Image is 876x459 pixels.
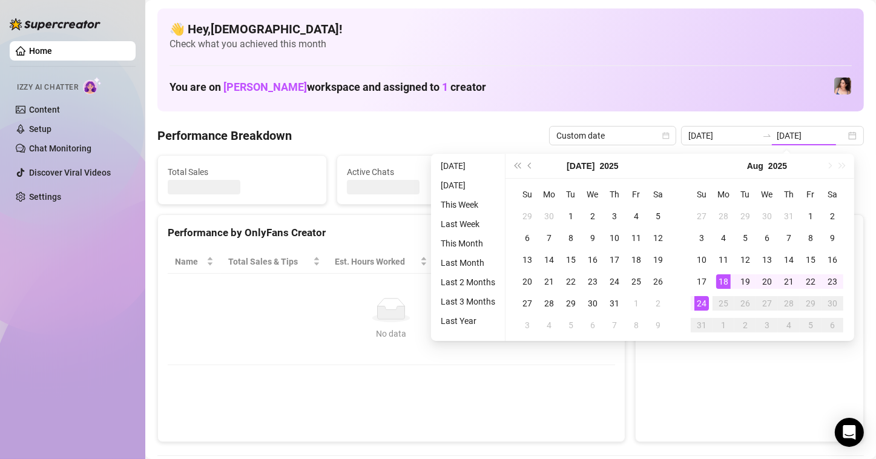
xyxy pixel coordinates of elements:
[168,165,317,179] span: Total Sales
[29,168,111,177] a: Discover Viral Videos
[170,38,852,51] span: Check what you achieved this month
[645,225,854,241] div: Sales by OnlyFans Creator
[223,81,307,93] span: [PERSON_NAME]
[157,127,292,144] h4: Performance Breakdown
[221,250,328,274] th: Total Sales & Tips
[556,127,669,145] span: Custom date
[834,78,851,94] img: Lauren
[10,18,100,30] img: logo-BBDzfeDw.svg
[29,46,52,56] a: Home
[29,124,51,134] a: Setup
[522,255,598,268] span: Chat Conversion
[442,255,499,268] span: Sales / Hour
[17,82,78,93] span: Izzy AI Chatter
[180,327,603,340] div: No data
[662,132,670,139] span: calendar
[762,131,772,140] span: to
[526,165,675,179] span: Messages Sent
[228,255,311,268] span: Total Sales & Tips
[170,21,852,38] h4: 👋 Hey, [DEMOGRAPHIC_DATA] !
[515,250,614,274] th: Chat Conversion
[29,144,91,153] a: Chat Monitoring
[335,255,418,268] div: Est. Hours Worked
[777,129,846,142] input: End date
[168,250,221,274] th: Name
[762,131,772,140] span: swap-right
[175,255,204,268] span: Name
[29,192,61,202] a: Settings
[170,81,486,94] h1: You are on workspace and assigned to creator
[29,105,60,114] a: Content
[168,225,615,241] div: Performance by OnlyFans Creator
[688,129,757,142] input: Start date
[435,250,516,274] th: Sales / Hour
[835,418,864,447] div: Open Intercom Messenger
[83,77,102,94] img: AI Chatter
[347,165,496,179] span: Active Chats
[442,81,448,93] span: 1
